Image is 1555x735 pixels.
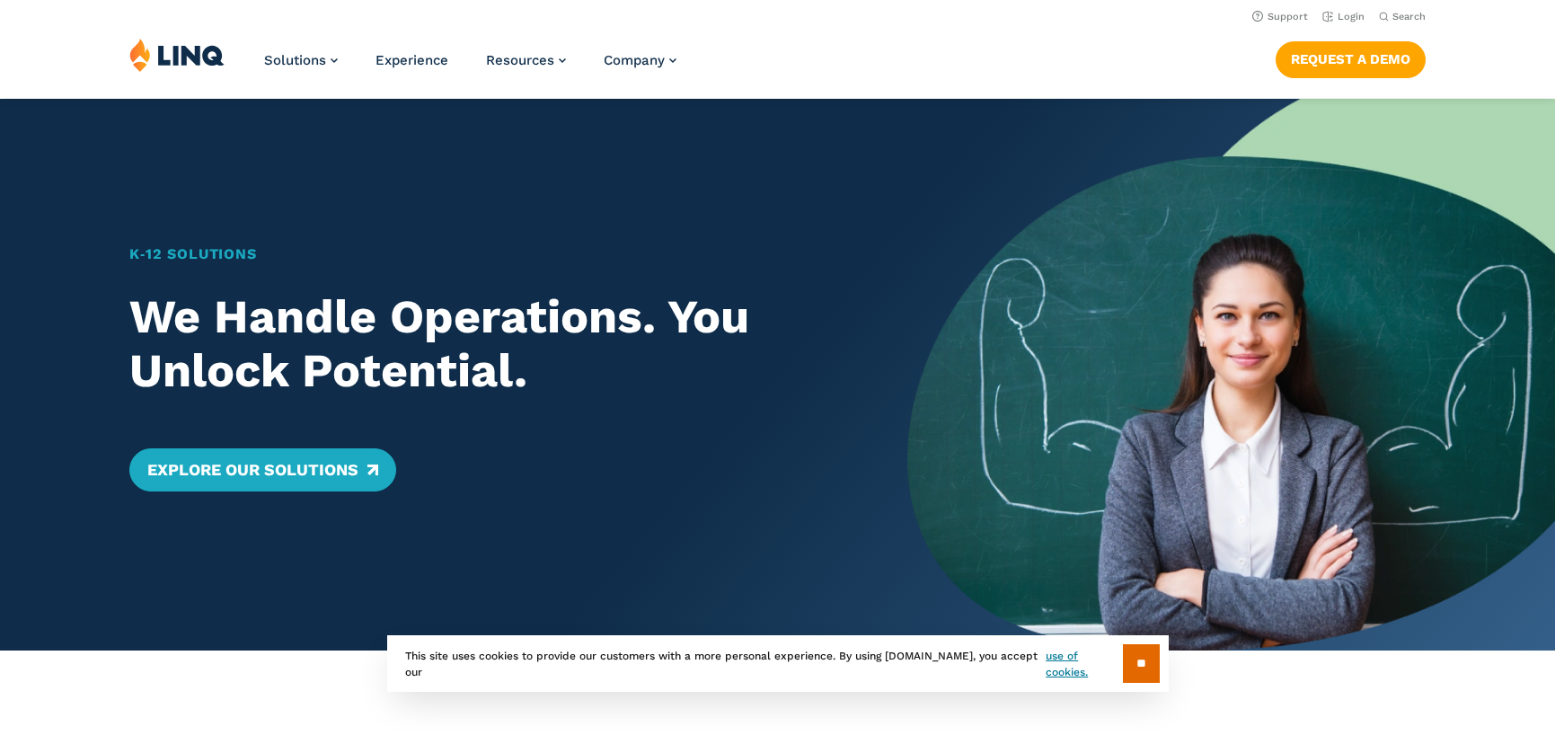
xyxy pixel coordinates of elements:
[264,52,338,68] a: Solutions
[1252,11,1308,22] a: Support
[486,52,554,68] span: Resources
[1379,10,1426,23] button: Open Search Bar
[387,635,1169,692] div: This site uses cookies to provide our customers with a more personal experience. By using [DOMAIN...
[604,52,665,68] span: Company
[129,38,225,72] img: LINQ | K‑12 Software
[129,290,844,398] h2: We Handle Operations. You Unlock Potential.
[1322,11,1365,22] a: Login
[486,52,566,68] a: Resources
[129,244,844,265] h1: K‑12 Solutions
[264,52,326,68] span: Solutions
[375,52,448,68] a: Experience
[604,52,676,68] a: Company
[129,448,396,491] a: Explore Our Solutions
[1392,11,1426,22] span: Search
[1046,648,1122,680] a: use of cookies.
[264,38,676,97] nav: Primary Navigation
[1276,38,1426,77] nav: Button Navigation
[1276,41,1426,77] a: Request a Demo
[907,99,1555,651] img: Home Banner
